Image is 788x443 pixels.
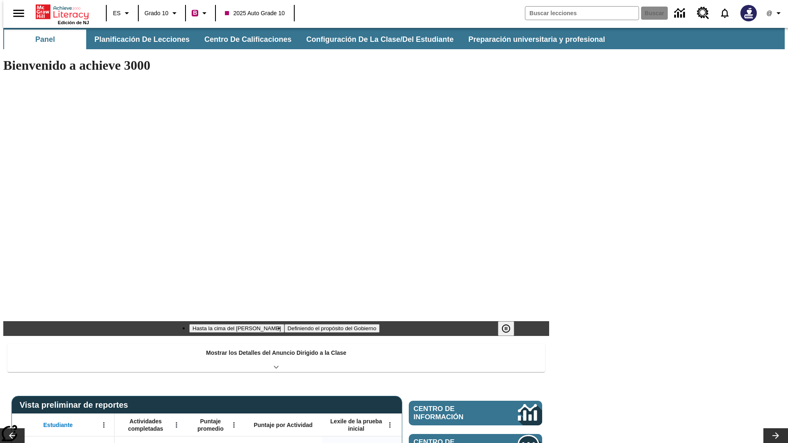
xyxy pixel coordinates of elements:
[763,428,788,443] button: Carrusel de lecciones, seguir
[36,3,89,25] div: Portada
[170,419,183,431] button: Abrir menú
[20,400,132,410] span: Vista preliminar de reportes
[414,405,490,421] span: Centro de información
[3,58,549,73] h1: Bienvenido a achieve 3000
[735,2,762,24] button: Escoja un nuevo avatar
[228,419,240,431] button: Abrir menú
[384,419,396,431] button: Abrir menú
[58,20,89,25] span: Edición de NJ
[692,2,714,24] a: Centro de recursos, Se abrirá en una pestaña nueva.
[193,8,197,18] span: B
[7,344,545,372] div: Mostrar los Detalles del Anuncio Dirigido a la Clase
[206,349,346,357] p: Mostrar los Detalles del Anuncio Dirigido a la Clase
[144,9,168,18] span: Grado 10
[189,324,284,333] button: Diapositiva 1 Hasta la cima del monte Tai
[462,30,612,49] button: Preparación universitaria y profesional
[119,418,173,432] span: Actividades completadas
[3,28,785,49] div: Subbarra de navegación
[44,421,73,429] span: Estudiante
[188,6,213,21] button: Boost El color de la clase es rojo violeta. Cambiar el color de la clase.
[669,2,692,25] a: Centro de información
[225,9,284,18] span: 2025 Auto Grade 10
[4,30,86,49] button: Panel
[762,6,788,21] button: Perfil/Configuración
[326,418,386,432] span: Lexile de la prueba inicial
[498,321,522,336] div: Pausar
[191,418,230,432] span: Puntaje promedio
[198,30,298,49] button: Centro de calificaciones
[498,321,514,336] button: Pausar
[409,401,542,425] a: Centro de información
[714,2,735,24] a: Notificaciones
[36,4,89,20] a: Portada
[141,6,183,21] button: Grado: Grado 10, Elige un grado
[98,419,110,431] button: Abrir menú
[254,421,312,429] span: Puntaje por Actividad
[300,30,460,49] button: Configuración de la clase/del estudiante
[284,324,380,333] button: Diapositiva 2 Definiendo el propósito del Gobierno
[7,1,31,25] button: Abrir el menú lateral
[109,6,135,21] button: Lenguaje: ES, Selecciona un idioma
[766,9,772,18] span: @
[113,9,121,18] span: ES
[740,5,757,21] img: Avatar
[525,7,639,20] input: Buscar campo
[3,30,612,49] div: Subbarra de navegación
[88,30,196,49] button: Planificación de lecciones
